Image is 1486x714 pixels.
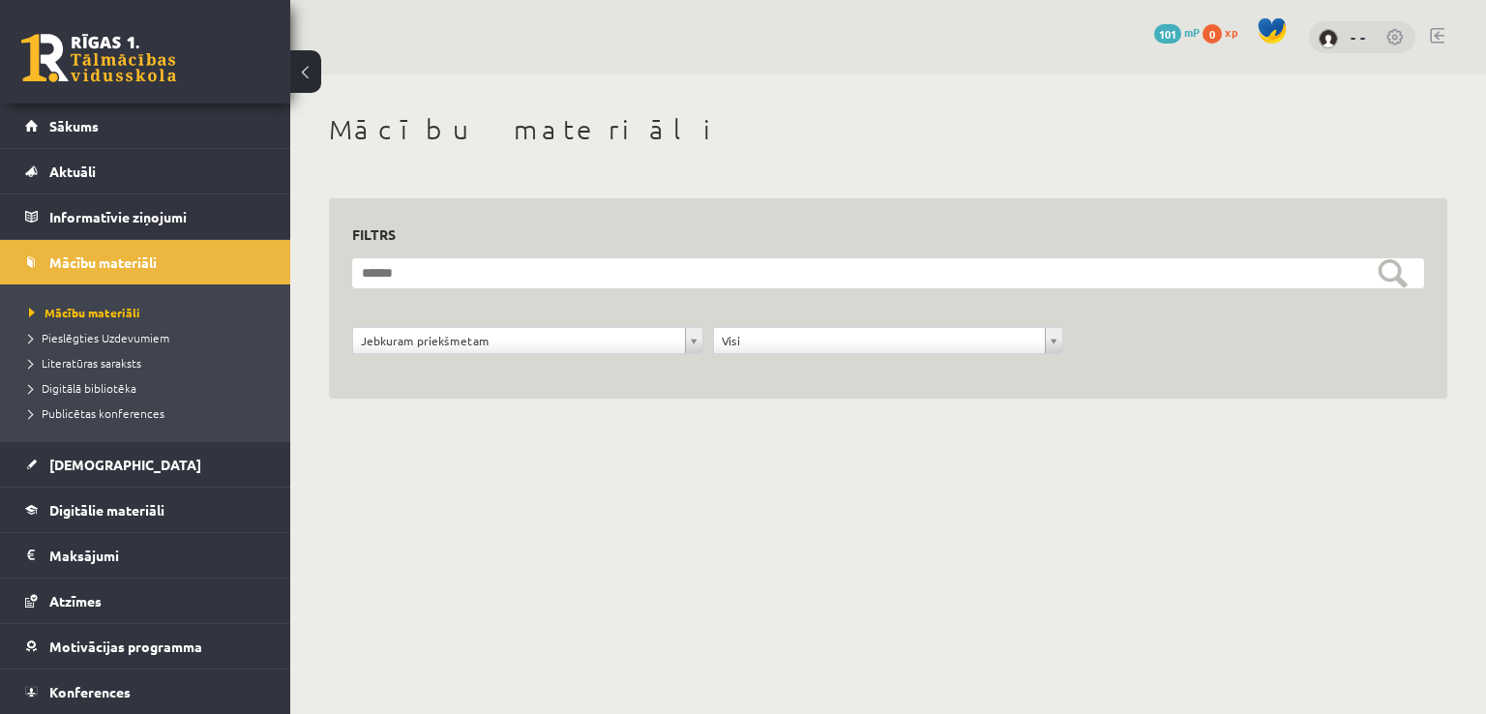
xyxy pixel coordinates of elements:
[25,149,266,193] a: Aktuāli
[49,117,99,134] span: Sākums
[353,328,702,353] a: Jebkuram priekšmetam
[714,328,1063,353] a: Visi
[29,304,271,321] a: Mācību materiāli
[1225,24,1237,40] span: xp
[1154,24,1200,40] a: 101 mP
[49,683,131,700] span: Konferences
[49,456,201,473] span: [DEMOGRAPHIC_DATA]
[25,240,266,284] a: Mācību materiāli
[29,404,271,422] a: Publicētas konferences
[25,669,266,714] a: Konferences
[352,222,1401,248] h3: Filtrs
[29,305,140,320] span: Mācību materiāli
[49,163,96,180] span: Aktuāli
[29,330,169,345] span: Pieslēgties Uzdevumiem
[25,624,266,669] a: Motivācijas programma
[29,354,271,372] a: Literatūras saraksts
[21,34,176,82] a: Rīgas 1. Tālmācības vidusskola
[29,380,136,396] span: Digitālā bibliotēka
[1154,24,1181,44] span: 101
[25,579,266,623] a: Atzīmes
[25,194,266,239] a: Informatīvie ziņojumi
[329,113,1447,146] h1: Mācību materiāli
[25,533,266,578] a: Maksājumi
[1351,27,1366,46] a: - -
[49,638,202,655] span: Motivācijas programma
[25,488,266,532] a: Digitālie materiāli
[25,442,266,487] a: [DEMOGRAPHIC_DATA]
[29,355,141,371] span: Literatūras saraksts
[29,405,164,421] span: Publicētas konferences
[49,592,102,610] span: Atzīmes
[49,501,164,519] span: Digitālie materiāli
[49,533,266,578] legend: Maksājumi
[1203,24,1247,40] a: 0 xp
[25,104,266,148] a: Sākums
[1184,24,1200,40] span: mP
[49,253,157,271] span: Mācību materiāli
[29,379,271,397] a: Digitālā bibliotēka
[29,329,271,346] a: Pieslēgties Uzdevumiem
[1203,24,1222,44] span: 0
[1319,29,1338,48] img: - -
[49,194,266,239] legend: Informatīvie ziņojumi
[722,328,1038,353] span: Visi
[361,328,677,353] span: Jebkuram priekšmetam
